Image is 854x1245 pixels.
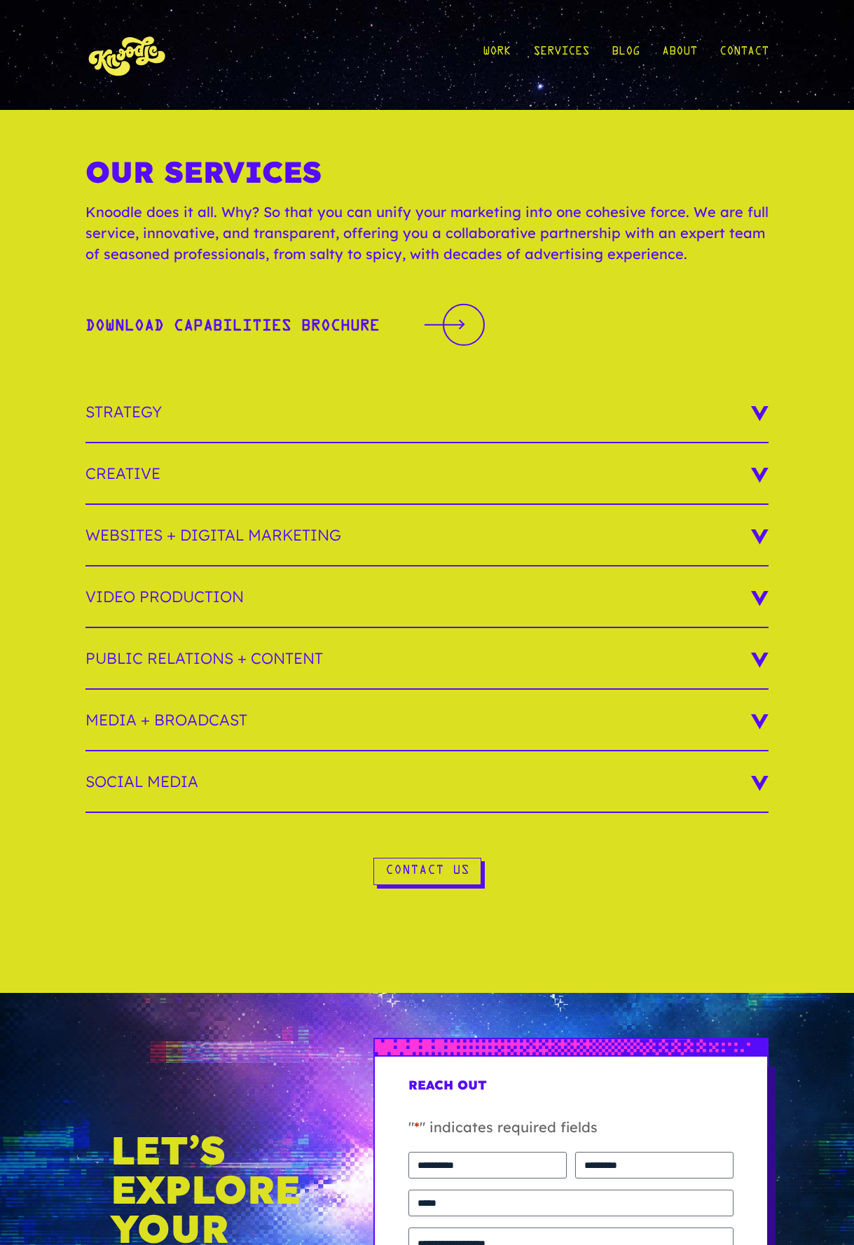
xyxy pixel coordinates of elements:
p: " " indicates required fields [408,1117,734,1152]
p: Knoodle does it all. Why? So that you can unify your marketing into one cohesive force. We are fu... [85,202,769,279]
a: About [662,22,697,88]
a: Contact Us [373,858,481,885]
h1: Our Services [85,155,769,202]
h3: Social Media [85,751,769,813]
h3: Creative [85,443,769,505]
a: Blog [612,22,640,88]
a: Download Capabilities BrochureDownload Capabilities Brochure [85,301,485,348]
a: Contact [719,22,769,88]
h3: Media + Broadcast [85,690,769,751]
h4: Reach Out [408,1079,734,1103]
h3: Strategy [85,382,769,443]
a: Work [483,22,511,88]
img: px-grad-blue-short.svg [375,1039,767,1055]
h3: Public Relations + Content [85,628,769,690]
a: Services [533,22,589,88]
img: KnoLogo(yellow) [85,22,170,88]
h3: Websites + Digital Marketing [85,505,769,566]
h3: Video Production [85,566,769,628]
